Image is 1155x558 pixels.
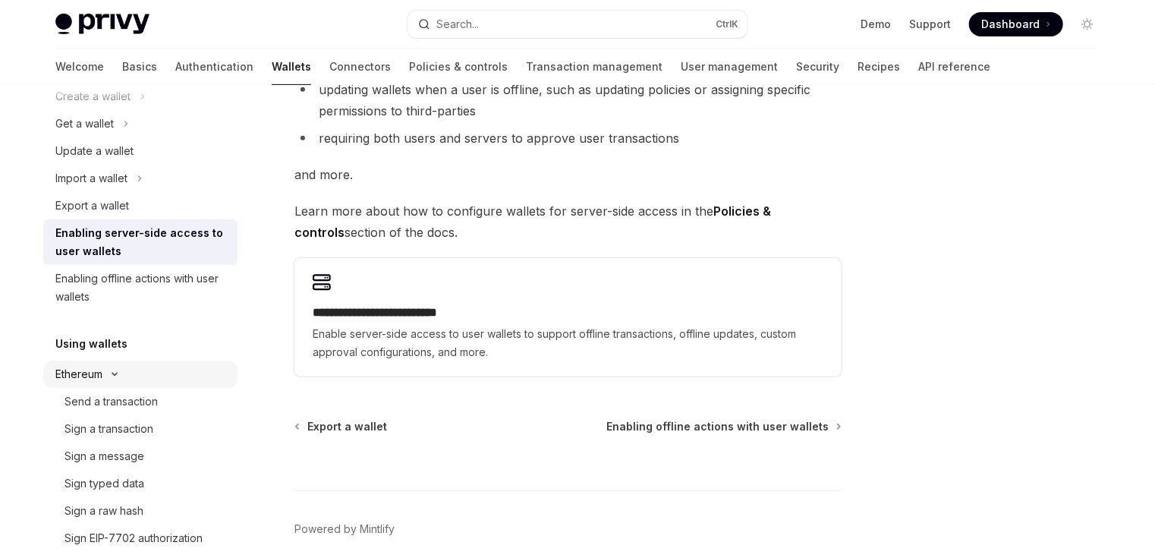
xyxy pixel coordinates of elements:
[65,392,158,411] div: Send a transaction
[313,325,823,361] span: Enable server-side access to user wallets to support offline transactions, offline updates, custo...
[43,388,238,415] a: Send a transaction
[65,474,144,493] div: Sign typed data
[716,18,738,30] span: Ctrl K
[55,335,127,353] h5: Using wallets
[272,49,311,85] a: Wallets
[55,365,102,383] div: Ethereum
[981,17,1040,32] span: Dashboard
[55,14,149,35] img: light logo
[55,49,104,85] a: Welcome
[858,49,900,85] a: Recipes
[408,11,747,38] button: Open search
[43,361,238,388] button: Toggle Ethereum section
[436,15,479,33] div: Search...
[294,128,842,149] li: requiring both users and servers to approve user transactions
[796,49,839,85] a: Security
[294,79,842,121] li: updating wallets when a user is offline, such as updating policies or assigning specific permissi...
[43,110,238,137] button: Toggle Get a wallet section
[65,529,203,547] div: Sign EIP-7702 authorization
[55,224,228,260] div: Enabling server-side access to user wallets
[43,137,238,165] a: Update a wallet
[526,49,662,85] a: Transaction management
[909,17,951,32] a: Support
[55,115,114,133] div: Get a wallet
[43,192,238,219] a: Export a wallet
[65,420,153,438] div: Sign a transaction
[294,200,842,243] span: Learn more about how to configure wallets for server-side access in the section of the docs.
[329,49,391,85] a: Connectors
[122,49,157,85] a: Basics
[55,169,127,188] div: Import a wallet
[55,142,134,160] div: Update a wallet
[969,12,1063,36] a: Dashboard
[43,443,238,470] a: Sign a message
[65,502,143,520] div: Sign a raw hash
[43,165,238,192] button: Toggle Import a wallet section
[1075,12,1100,36] button: Toggle dark mode
[43,497,238,525] a: Sign a raw hash
[307,419,387,434] span: Export a wallet
[43,265,238,311] a: Enabling offline actions with user wallets
[65,447,144,465] div: Sign a message
[43,525,238,552] a: Sign EIP-7702 authorization
[175,49,253,85] a: Authentication
[861,17,891,32] a: Demo
[294,164,842,185] span: and more.
[43,219,238,265] a: Enabling server-side access to user wallets
[606,419,840,434] a: Enabling offline actions with user wallets
[409,49,508,85] a: Policies & controls
[296,419,387,434] a: Export a wallet
[43,470,238,497] a: Sign typed data
[43,415,238,443] a: Sign a transaction
[55,197,129,215] div: Export a wallet
[918,49,990,85] a: API reference
[55,270,228,306] div: Enabling offline actions with user wallets
[606,419,829,434] span: Enabling offline actions with user wallets
[681,49,778,85] a: User management
[294,522,395,537] a: Powered by Mintlify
